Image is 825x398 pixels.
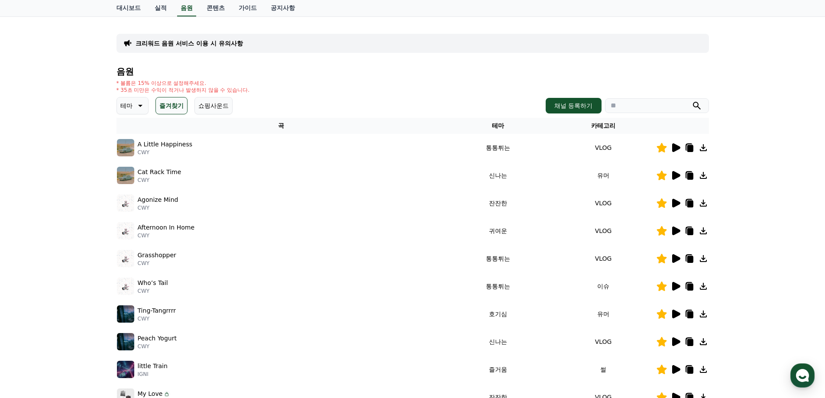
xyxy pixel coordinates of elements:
th: 테마 [446,118,551,134]
button: 쇼핑사운드 [194,97,233,114]
p: Agonize Mind [138,195,178,204]
p: CWY [138,149,193,156]
img: music [117,333,134,350]
p: CWY [138,177,181,184]
img: music [117,278,134,295]
td: 유머 [551,162,656,189]
p: A Little Happiness [138,140,193,149]
td: 즐거움 [446,356,551,383]
td: 통통튀는 [446,245,551,272]
td: VLOG [551,189,656,217]
p: CWY [138,204,178,211]
h4: 음원 [116,67,709,76]
img: music [117,361,134,378]
a: 대화 [57,275,112,296]
span: 홈 [27,288,32,294]
td: 호기심 [446,300,551,328]
p: CWY [138,260,176,267]
td: VLOG [551,217,656,245]
button: 즐겨찾기 [155,97,188,114]
p: Who’s Tail [138,278,168,288]
p: * 볼륨은 15% 이상으로 설정해주세요. [116,80,250,87]
td: 이슈 [551,272,656,300]
img: music [117,139,134,156]
td: VLOG [551,245,656,272]
a: 설정 [112,275,166,296]
a: 크리워드 음원 서비스 이용 시 유의사항 [136,39,243,48]
td: 썰 [551,356,656,383]
p: Cat Rack Time [138,168,181,177]
p: Ting-Tangrrrr [138,306,176,315]
a: 홈 [3,275,57,296]
p: CWY [138,288,168,294]
td: 신나는 [446,162,551,189]
img: music [117,194,134,212]
td: VLOG [551,328,656,356]
span: 대화 [79,288,90,295]
p: CWY [138,343,177,350]
p: IGNI [138,371,168,378]
th: 곡 [116,118,446,134]
p: CWY [138,315,176,322]
img: music [117,250,134,267]
td: VLOG [551,134,656,162]
span: 설정 [134,288,144,294]
th: 카테고리 [551,118,656,134]
img: music [117,222,134,239]
td: 귀여운 [446,217,551,245]
button: 테마 [116,97,149,114]
img: music [117,167,134,184]
p: CWY [138,232,195,239]
td: 유머 [551,300,656,328]
td: 통통튀는 [446,134,551,162]
p: * 35초 미만은 수익이 적거나 발생하지 않을 수 있습니다. [116,87,250,94]
td: 잔잔한 [446,189,551,217]
button: 채널 등록하기 [546,98,601,113]
p: Peach Yogurt [138,334,177,343]
p: Grasshopper [138,251,176,260]
td: 신나는 [446,328,551,356]
td: 통통튀는 [446,272,551,300]
p: little Train [138,362,168,371]
p: Afternoon In Home [138,223,195,232]
p: 테마 [120,100,133,112]
img: music [117,305,134,323]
